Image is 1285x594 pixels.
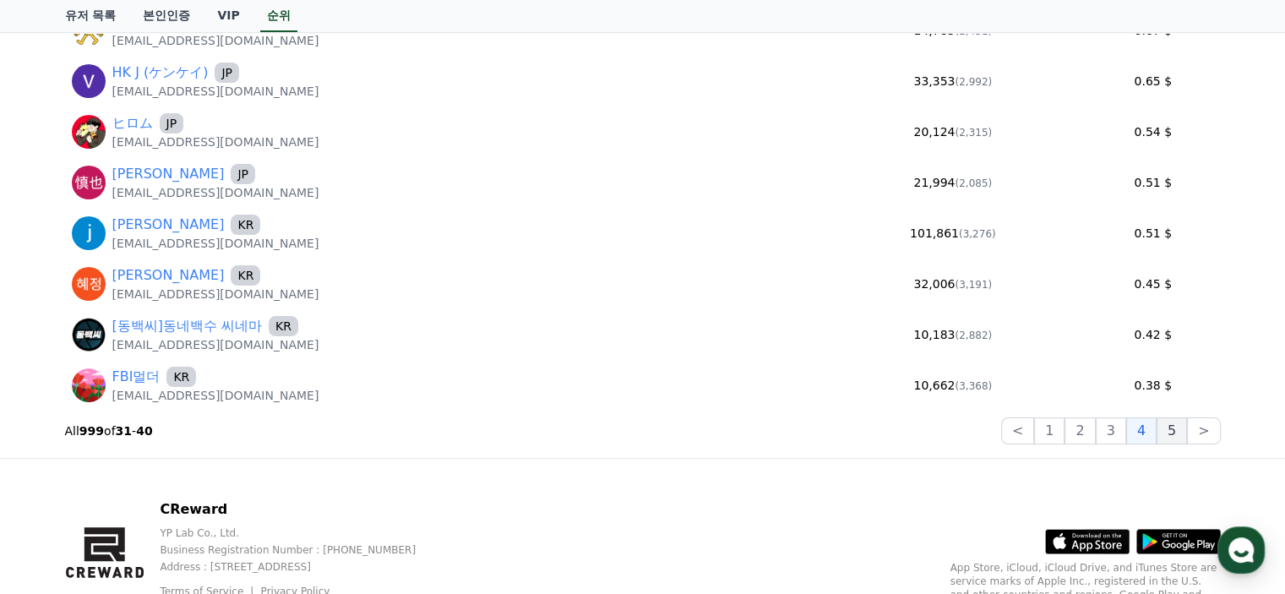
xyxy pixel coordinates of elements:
strong: 31 [116,424,132,438]
button: < [1001,417,1034,444]
a: Settings [218,454,324,496]
span: Settings [250,479,291,493]
span: JP [215,63,239,83]
p: [EMAIL_ADDRESS][DOMAIN_NAME] [112,286,319,302]
p: [EMAIL_ADDRESS][DOMAIN_NAME] [112,83,319,100]
td: 101,861 [820,208,1086,259]
span: KR [166,367,196,387]
td: 0.42 $ [1086,309,1221,360]
button: 4 [1126,417,1157,444]
td: 10,183 [820,309,1086,360]
span: (3,276) [959,228,996,240]
a: [PERSON_NAME] [112,164,225,184]
span: Messages [140,480,190,493]
span: KR [269,316,298,336]
button: 1 [1034,417,1064,444]
p: [EMAIL_ADDRESS][DOMAIN_NAME] [112,387,319,404]
p: [EMAIL_ADDRESS][DOMAIN_NAME] [112,235,319,252]
p: [EMAIL_ADDRESS][DOMAIN_NAME] [112,32,319,49]
img: https://lh3.googleusercontent.com/a/ACg8ocLzDUhh0XkdBJeeOZ4iiVkhiEfw1cQWZHW69fbQw4vrk-1CrOtF=s96-c [72,115,106,149]
a: FBI멀더 [112,367,161,387]
span: (2,315) [955,127,992,139]
td: 0.65 $ [1086,56,1221,106]
p: All of - [65,422,153,439]
img: https://lh3.googleusercontent.com/a/ACg8ocLfQpQqVhfuUDUeVz7zL0CITzPiyVZtGJX1E8l1AMan0NrcGCTh=s96-c [72,368,106,402]
p: [EMAIL_ADDRESS][DOMAIN_NAME] [112,134,319,150]
p: [EMAIL_ADDRESS][DOMAIN_NAME] [112,336,319,353]
span: JP [231,164,255,184]
button: 2 [1064,417,1095,444]
img: https://lh3.googleusercontent.com/a/ACg8ocICYcyhzb4DiIlLgWHm1HouWHV9IfBHsseY6-lICs4xbcMcQQ=s96-c [72,166,106,199]
td: 0.51 $ [1086,208,1221,259]
td: 0.51 $ [1086,157,1221,208]
td: 0.45 $ [1086,259,1221,309]
span: (2,451) [955,25,992,37]
button: > [1187,417,1220,444]
span: KR [231,215,260,235]
td: 21,994 [820,157,1086,208]
a: Home [5,454,112,496]
td: 32,006 [820,259,1086,309]
p: YP Lab Co., Ltd. [160,526,456,540]
span: (2,882) [955,330,992,341]
img: https://lh3.googleusercontent.com/a/ACg8ocI95IIIArye9aZupvn4QviUz7E_SwzsAWaQ6VIvTNHmSA-iL1k=s96-c [72,318,106,351]
img: https://lh3.googleusercontent.com/a/ACg8ocIDCAhHTQjfV_lafQELHVPsdG7VeKWVO9_2mqFlZI4NqPR76Q=s96-c [72,267,106,301]
a: [동백씨]동네백수 씨네마 [112,316,263,336]
td: 0.54 $ [1086,106,1221,157]
span: Home [43,479,73,493]
a: [PERSON_NAME] [112,265,225,286]
strong: 40 [136,424,152,438]
p: CReward [160,499,456,520]
button: 3 [1096,417,1126,444]
span: JP [160,113,184,134]
span: (2,085) [955,177,992,189]
a: [PERSON_NAME] [112,215,225,235]
a: ヒロム [112,113,153,134]
img: https://lh3.googleusercontent.com/a/ACg8ocIt0ydkE3obCPUm87_ziT833SW9mbspwqfb8T1DleSzxWQYhQ=s96-c [72,216,106,250]
strong: 999 [79,424,104,438]
a: Messages [112,454,218,496]
span: KR [231,265,260,286]
span: (3,368) [955,380,992,392]
p: [EMAIL_ADDRESS][DOMAIN_NAME] [112,184,319,201]
td: 20,124 [820,106,1086,157]
img: https://lh3.googleusercontent.com/a/ACg8ocIWn0GkapntWZyBT91vohDAK74mpGDTY83yu6FjjLY4Ohpfiw=s96-c [72,64,106,98]
p: Address : [STREET_ADDRESS] [160,560,456,574]
button: 5 [1157,417,1187,444]
td: 10,662 [820,360,1086,411]
td: 0.38 $ [1086,360,1221,411]
span: (3,191) [955,279,992,291]
td: 33,353 [820,56,1086,106]
span: (2,992) [955,76,992,88]
a: HK J (ケンケイ) [112,63,209,83]
p: Business Registration Number : [PHONE_NUMBER] [160,543,456,557]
